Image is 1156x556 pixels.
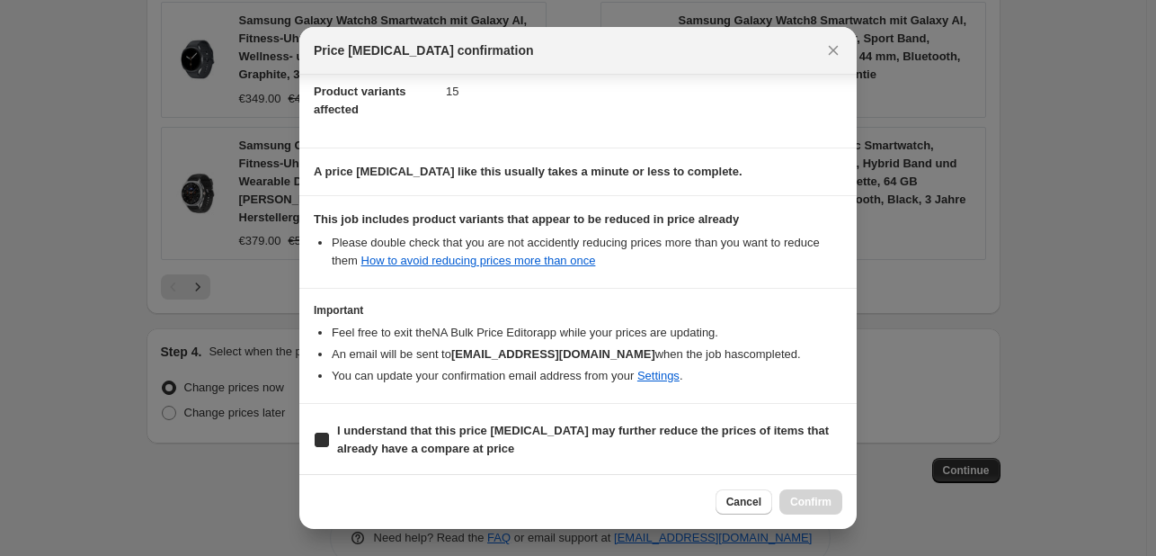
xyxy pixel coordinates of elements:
li: An email will be sent to when the job has completed . [332,345,842,363]
h3: Important [314,303,842,318]
a: How to avoid reducing prices more than once [361,254,596,267]
b: This job includes product variants that appear to be reduced in price already [314,212,739,226]
b: I understand that this price [MEDICAL_DATA] may further reduce the prices of items that already h... [337,424,829,455]
a: Settings [637,369,680,382]
li: Feel free to exit the NA Bulk Price Editor app while your prices are updating. [332,324,842,342]
button: Close [821,38,846,63]
b: A price [MEDICAL_DATA] like this usually takes a minute or less to complete. [314,165,743,178]
b: [EMAIL_ADDRESS][DOMAIN_NAME] [451,347,655,361]
li: You can update your confirmation email address from your . [332,367,842,385]
button: Cancel [716,489,772,515]
span: Price [MEDICAL_DATA] confirmation [314,41,534,59]
li: Please double check that you are not accidently reducing prices more than you want to reduce them [332,234,842,270]
span: Product variants affected [314,85,406,116]
span: Cancel [726,495,761,509]
dd: 15 [446,67,842,115]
